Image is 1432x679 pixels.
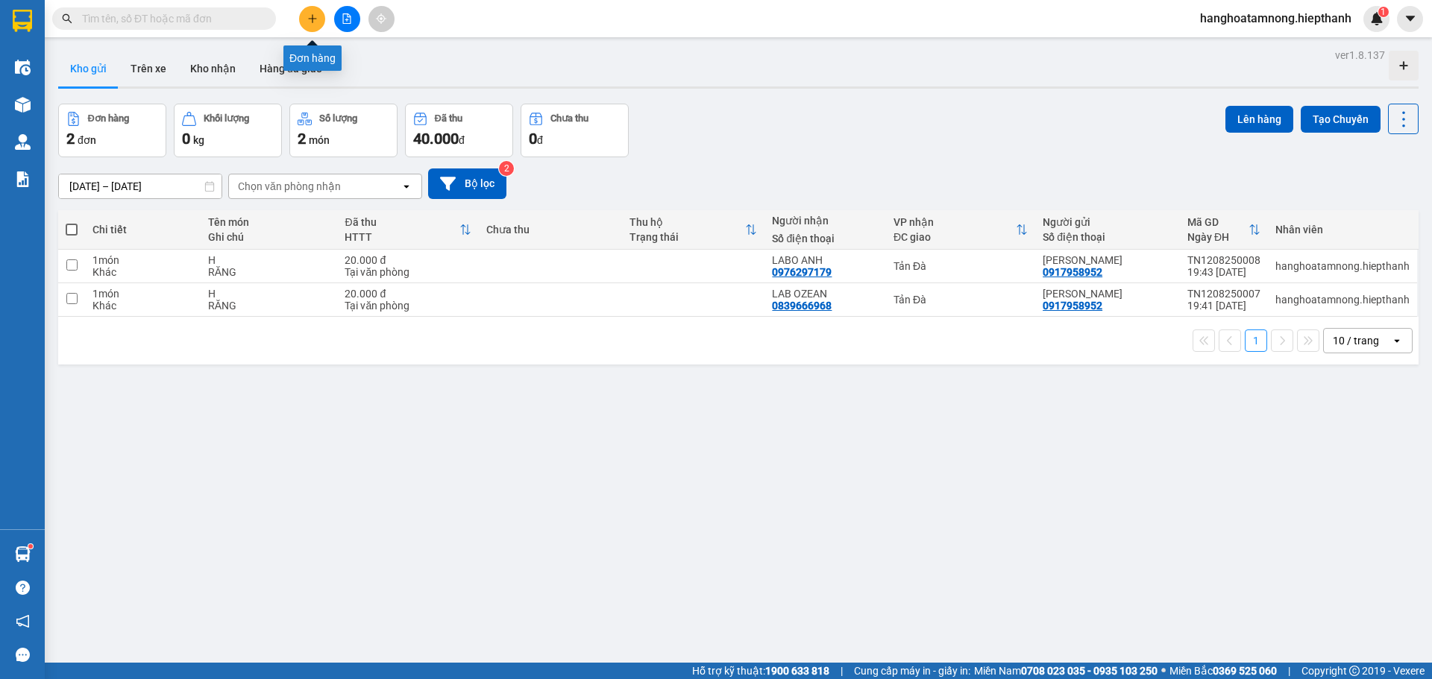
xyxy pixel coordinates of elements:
[342,13,352,24] span: file-add
[459,134,465,146] span: đ
[1275,260,1410,272] div: hanghoatamnong.hiepthanh
[1187,216,1249,228] div: Mã GD
[1043,300,1102,312] div: 0917958952
[319,113,357,124] div: Số lượng
[886,210,1035,250] th: Toggle SortBy
[1301,106,1381,133] button: Tạo Chuyến
[1180,210,1268,250] th: Toggle SortBy
[529,130,537,148] span: 0
[15,60,31,75] img: warehouse-icon
[283,45,342,71] div: Đơn hàng
[92,254,192,266] div: 1 món
[309,134,330,146] span: món
[772,300,832,312] div: 0839666968
[58,104,166,157] button: Đơn hàng2đơn
[345,300,471,312] div: Tại văn phòng
[307,13,318,24] span: plus
[1161,668,1166,674] span: ⚪️
[1187,288,1260,300] div: TN1208250007
[1378,7,1389,17] sup: 1
[1275,294,1410,306] div: hanghoatamnong.hiepthanh
[772,233,879,244] div: Số điện thoại
[66,130,75,148] span: 2
[401,180,412,192] svg: open
[82,10,258,27] input: Tìm tên, số ĐT hoặc mã đơn
[772,254,879,266] div: LABO ANH
[92,288,192,300] div: 1 món
[208,288,330,300] div: H
[1043,231,1172,243] div: Số điện thoại
[334,6,360,32] button: file-add
[208,216,330,228] div: Tên món
[78,134,96,146] span: đơn
[772,288,879,300] div: LAB OZEAN
[1275,224,1410,236] div: Nhân viên
[629,216,746,228] div: Thu hộ
[550,113,588,124] div: Chưa thu
[1187,254,1260,266] div: TN1208250008
[1169,663,1277,679] span: Miền Bắc
[772,266,832,278] div: 0976297179
[405,104,513,157] button: Đã thu40.000đ
[208,300,330,312] div: RĂNG
[1288,663,1290,679] span: |
[92,300,192,312] div: Khác
[435,113,462,124] div: Đã thu
[88,113,129,124] div: Đơn hàng
[208,231,330,243] div: Ghi chú
[178,51,248,86] button: Kho nhận
[521,104,629,157] button: Chưa thu0đ
[486,224,615,236] div: Chưa thu
[204,113,249,124] div: Khối lượng
[1245,329,1267,352] button: 1
[13,10,32,32] img: logo-vxr
[193,134,204,146] span: kg
[841,663,843,679] span: |
[62,13,72,24] span: search
[974,663,1158,679] span: Miền Nam
[298,130,306,148] span: 2
[894,260,1028,272] div: Tản Đà
[499,161,514,176] sup: 2
[337,210,478,250] th: Toggle SortBy
[248,51,334,86] button: Hàng đã giao
[15,134,31,150] img: warehouse-icon
[15,97,31,113] img: warehouse-icon
[345,231,459,243] div: HTTT
[622,210,765,250] th: Toggle SortBy
[1381,7,1386,17] span: 1
[289,104,398,157] button: Số lượng2món
[1187,266,1260,278] div: 19:43 [DATE]
[1043,288,1172,300] div: THANH PHƯƠNG
[238,179,341,194] div: Chọn văn phòng nhận
[15,171,31,187] img: solution-icon
[15,546,31,562] img: warehouse-icon
[413,130,459,148] span: 40.000
[1389,51,1419,80] div: Tạo kho hàng mới
[16,614,30,628] span: notification
[1043,266,1102,278] div: 0917958952
[1213,665,1277,677] strong: 0369 525 060
[345,266,471,278] div: Tại văn phòng
[58,51,119,86] button: Kho gửi
[1225,106,1293,133] button: Lên hàng
[1043,254,1172,266] div: THANH PHƯƠNG
[345,254,471,266] div: 20.000 đ
[1188,9,1363,28] span: hanghoatamnong.hiepthanh
[345,216,459,228] div: Đã thu
[537,134,543,146] span: đ
[1021,665,1158,677] strong: 0708 023 035 - 0935 103 250
[299,6,325,32] button: plus
[208,266,330,278] div: RĂNG
[208,254,330,266] div: H
[1349,666,1360,676] span: copyright
[182,130,190,148] span: 0
[772,215,879,227] div: Người nhận
[376,13,386,24] span: aim
[16,648,30,662] span: message
[174,104,282,157] button: Khối lượng0kg
[28,544,33,549] sup: 1
[92,266,192,278] div: Khác
[345,288,471,300] div: 20.000 đ
[854,663,970,679] span: Cung cấp máy in - giấy in:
